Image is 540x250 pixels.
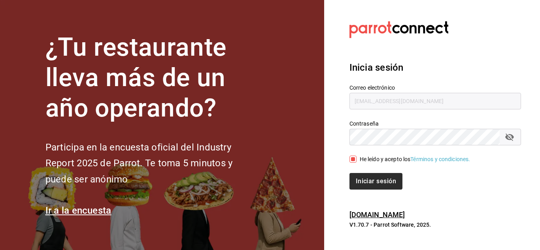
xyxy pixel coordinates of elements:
button: passwordField [503,130,516,144]
h3: Inicia sesión [349,60,521,75]
label: Contraseña [349,121,521,126]
div: He leído y acepto los [360,155,470,164]
a: [DOMAIN_NAME] [349,211,405,219]
p: V1.70.7 - Parrot Software, 2025. [349,221,521,229]
a: Términos y condiciones. [410,156,470,162]
input: Ingresa tu correo electrónico [349,93,521,109]
h2: Participa en la encuesta oficial del Industry Report 2025 de Parrot. Te toma 5 minutos y puede se... [45,139,259,188]
button: Iniciar sesión [349,173,402,190]
label: Correo electrónico [349,85,521,90]
h1: ¿Tu restaurante lleva más de un año operando? [45,32,259,123]
a: Ir a la encuesta [45,205,111,216]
